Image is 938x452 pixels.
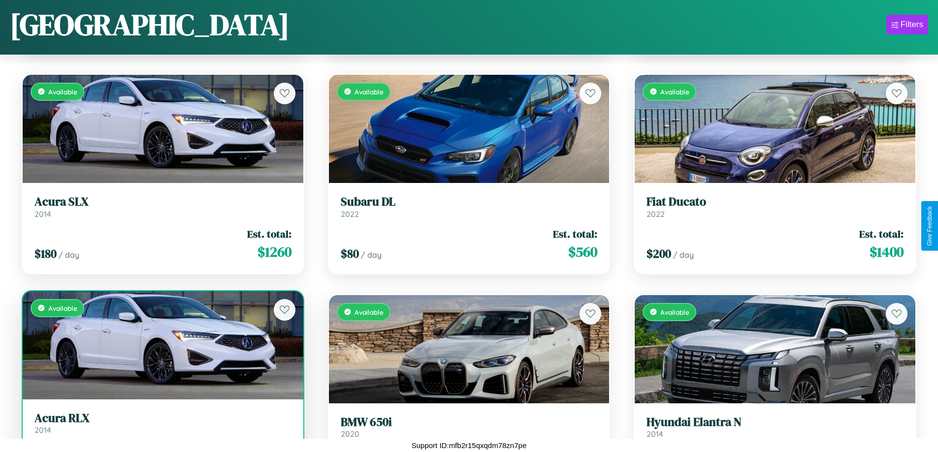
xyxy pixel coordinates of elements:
h3: Fiat Ducato [647,195,904,209]
span: Est. total: [247,227,291,241]
a: Acura SLX2014 [34,195,291,219]
span: $ 200 [647,245,671,262]
button: Filters [886,15,928,34]
a: BMW 650i2020 [341,415,598,439]
span: / day [361,250,382,260]
span: Est. total: [859,227,904,241]
span: Available [355,308,384,316]
a: Subaru DL2022 [341,195,598,219]
p: Support ID: mfb2r15qxqdm78zn7pe [412,439,526,452]
h3: Hyundai Elantra N [647,415,904,429]
div: Filters [901,20,923,30]
span: Available [355,88,384,96]
span: Available [660,308,689,316]
h3: Subaru DL [341,195,598,209]
span: 2020 [341,429,359,439]
h3: Acura RLX [34,411,291,425]
span: 2022 [341,209,359,219]
span: 2014 [34,425,51,435]
span: / day [59,250,79,260]
a: Fiat Ducato2022 [647,195,904,219]
span: 2014 [34,209,51,219]
span: Available [660,88,689,96]
span: Est. total: [553,227,597,241]
h1: [GEOGRAPHIC_DATA] [10,4,290,45]
h3: BMW 650i [341,415,598,429]
span: $ 1400 [870,242,904,262]
span: $ 1260 [258,242,291,262]
span: Available [48,88,77,96]
span: 2014 [647,429,663,439]
a: Acura RLX2014 [34,411,291,435]
a: Hyundai Elantra N2014 [647,415,904,439]
span: / day [673,250,694,260]
span: 2022 [647,209,665,219]
div: Give Feedback [926,206,933,246]
span: $ 560 [568,242,597,262]
span: $ 180 [34,245,57,262]
span: $ 80 [341,245,359,262]
span: Available [48,304,77,312]
h3: Acura SLX [34,195,291,209]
